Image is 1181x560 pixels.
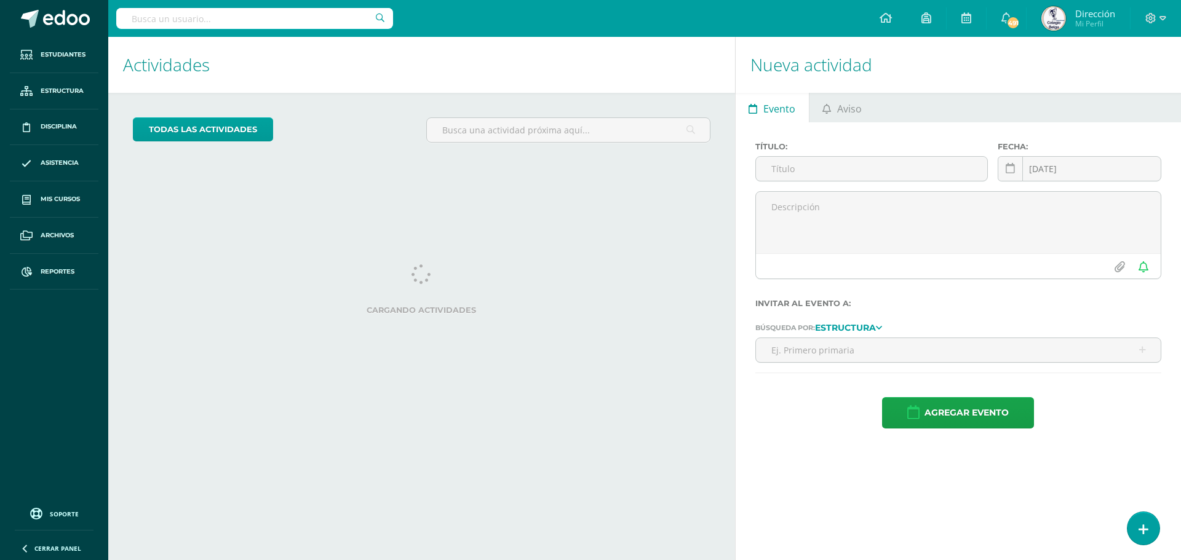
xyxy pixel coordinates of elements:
span: Soporte [50,510,79,518]
span: Estudiantes [41,50,85,60]
a: Aviso [809,93,875,122]
span: Mis cursos [41,194,80,204]
span: Aviso [837,94,862,124]
span: Agregar evento [925,398,1009,428]
h1: Actividades [123,37,720,93]
span: Cerrar panel [34,544,81,553]
input: Ej. Primero primaria [756,338,1161,362]
input: Fecha de entrega [998,157,1161,181]
span: Mi Perfil [1075,18,1115,29]
label: Cargando actividades [133,306,710,315]
span: Reportes [41,267,74,277]
label: Invitar al evento a: [755,299,1161,308]
a: Reportes [10,254,98,290]
a: Estructura [815,323,882,331]
span: Disciplina [41,122,77,132]
input: Busca una actividad próxima aquí... [427,118,709,142]
a: Disciplina [10,109,98,146]
a: Archivos [10,218,98,254]
label: Título: [755,142,988,151]
a: Evento [736,93,809,122]
span: Estructura [41,86,84,96]
a: Mis cursos [10,181,98,218]
span: Evento [763,94,795,124]
h1: Nueva actividad [750,37,1166,93]
img: 32029dc60ddb205c76b9f4a405524308.png [1041,6,1066,31]
button: Agregar evento [882,397,1034,428]
input: Busca un usuario... [116,8,393,29]
input: Título [756,157,988,181]
label: Fecha: [998,142,1161,151]
a: Estructura [10,73,98,109]
strong: Estructura [815,322,876,333]
a: Asistencia [10,145,98,181]
a: Soporte [15,505,93,521]
span: Dirección [1075,7,1115,20]
span: Búsqueda por: [755,323,815,332]
a: Estudiantes [10,37,98,73]
span: 491 [1006,16,1020,30]
a: todas las Actividades [133,117,273,141]
span: Archivos [41,231,74,240]
span: Asistencia [41,158,79,168]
